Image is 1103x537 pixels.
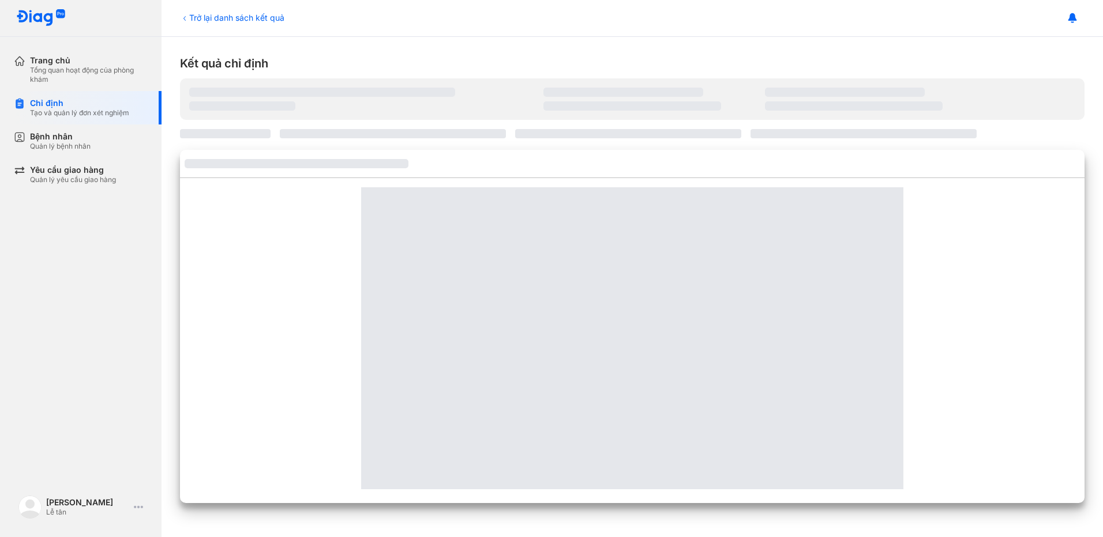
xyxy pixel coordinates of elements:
[46,508,129,517] div: Lễ tân
[30,165,116,175] div: Yêu cầu giao hàng
[30,131,91,142] div: Bệnh nhân
[18,496,42,519] img: logo
[180,12,284,24] div: Trở lại danh sách kết quả
[30,55,148,66] div: Trang chủ
[30,175,116,184] div: Quản lý yêu cầu giao hàng
[16,9,66,27] img: logo
[180,55,1085,71] div: Kết quả chỉ định
[30,98,129,108] div: Chỉ định
[30,142,91,151] div: Quản lý bệnh nhân
[46,497,129,508] div: [PERSON_NAME]
[30,108,129,118] div: Tạo và quản lý đơn xét nghiệm
[30,66,148,84] div: Tổng quan hoạt động của phòng khám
